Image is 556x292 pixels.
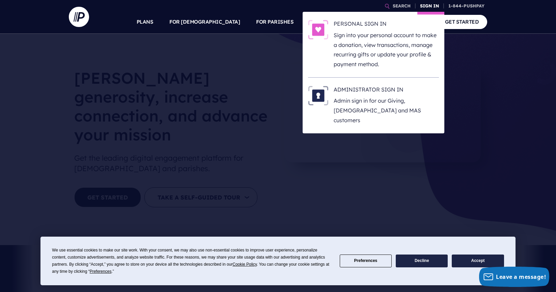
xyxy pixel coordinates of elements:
a: PLANS [137,10,154,34]
span: Cookie Policy [232,262,257,267]
img: ADMINISTRATOR SIGN IN - Illustration [308,86,328,105]
a: EXPLORE [356,10,380,34]
a: GET STARTED [437,15,488,29]
button: Preferences [340,255,392,268]
button: Leave a message! [479,267,549,287]
p: Admin sign in for our Giving, [DEMOGRAPHIC_DATA] and MAS customers [334,96,439,125]
a: FOR [DEMOGRAPHIC_DATA] [169,10,240,34]
button: Decline [396,255,448,268]
a: COMPANY [395,10,420,34]
a: FOR PARISHES [256,10,294,34]
h6: ADMINISTRATOR SIGN IN [334,86,439,96]
a: PERSONAL SIGN IN - Illustration PERSONAL SIGN IN Sign into your personal account to make a donati... [308,20,439,69]
span: Leave a message! [496,273,546,281]
div: We use essential cookies to make our site work. With your consent, we may also use non-essential ... [52,247,331,275]
h6: PERSONAL SIGN IN [334,20,439,30]
p: Sign into your personal account to make a donation, view transactions, manage recurring gifts or ... [334,30,439,69]
div: Cookie Consent Prompt [40,237,516,285]
img: PERSONAL SIGN IN - Illustration [308,20,328,39]
button: Accept [452,255,504,268]
a: SOLUTIONS [310,10,340,34]
a: ADMINISTRATOR SIGN IN - Illustration ADMINISTRATOR SIGN IN Admin sign in for our Giving, [DEMOGRA... [308,86,439,125]
span: Preferences [90,269,112,274]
